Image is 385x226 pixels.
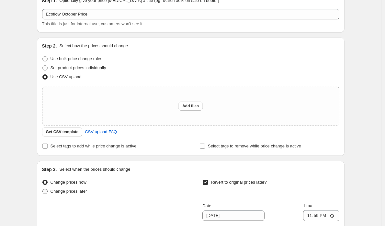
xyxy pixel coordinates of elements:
[42,127,83,136] button: Get CSV template
[51,65,106,70] span: Set product prices individually
[303,210,339,221] input: 12:00
[202,210,265,221] input: 9/30/2025
[178,102,203,111] button: Add files
[85,129,117,135] span: CSV upload FAQ
[182,103,199,109] span: Add files
[211,180,267,185] span: Revert to original prices later?
[42,166,57,173] h2: Step 3.
[303,203,312,208] span: Time
[51,74,82,79] span: Use CSV upload
[59,43,128,49] p: Select how the prices should change
[42,21,142,26] span: This title is just for internal use, customers won't see it
[208,144,301,148] span: Select tags to remove while price change is active
[59,166,130,173] p: Select when the prices should change
[51,180,86,185] span: Change prices now
[42,9,339,19] input: 30% off holiday sale
[81,127,121,137] a: CSV upload FAQ
[51,144,137,148] span: Select tags to add while price change is active
[42,43,57,49] h2: Step 2.
[202,203,211,208] span: Date
[51,189,87,194] span: Change prices later
[51,56,102,61] span: Use bulk price change rules
[46,129,79,135] span: Get CSV template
